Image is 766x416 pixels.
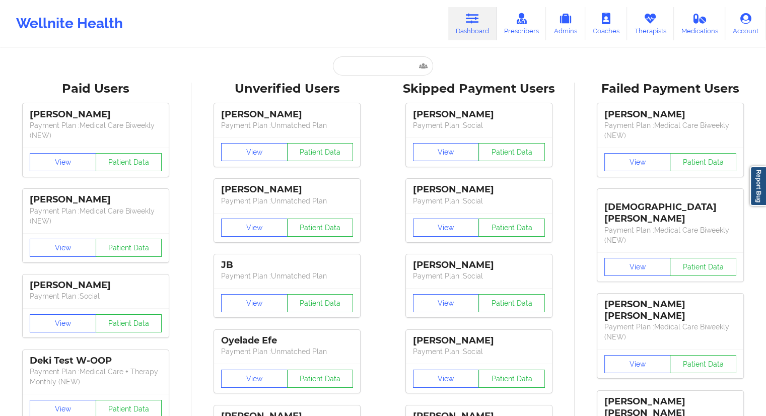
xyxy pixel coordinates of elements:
[221,184,353,195] div: [PERSON_NAME]
[221,346,353,357] p: Payment Plan : Unmatched Plan
[30,153,96,171] button: View
[497,7,546,40] a: Prescribers
[221,219,288,237] button: View
[30,120,162,141] p: Payment Plan : Medical Care Biweekly (NEW)
[627,7,674,40] a: Therapists
[674,7,726,40] a: Medications
[604,299,736,322] div: [PERSON_NAME] [PERSON_NAME]
[604,225,736,245] p: Payment Plan : Medical Care Biweekly (NEW)
[585,7,627,40] a: Coaches
[448,7,497,40] a: Dashboard
[221,370,288,388] button: View
[725,7,766,40] a: Account
[604,355,671,373] button: View
[221,196,353,206] p: Payment Plan : Unmatched Plan
[670,153,736,171] button: Patient Data
[582,81,759,97] div: Failed Payment Users
[413,143,479,161] button: View
[221,271,353,281] p: Payment Plan : Unmatched Plan
[30,355,162,367] div: Deki Test W-OOP
[478,294,545,312] button: Patient Data
[287,143,354,161] button: Patient Data
[30,367,162,387] p: Payment Plan : Medical Care + Therapy Monthly (NEW)
[221,294,288,312] button: View
[287,219,354,237] button: Patient Data
[413,346,545,357] p: Payment Plan : Social
[413,294,479,312] button: View
[546,7,585,40] a: Admins
[413,335,545,346] div: [PERSON_NAME]
[413,271,545,281] p: Payment Plan : Social
[604,322,736,342] p: Payment Plan : Medical Care Biweekly (NEW)
[413,109,545,120] div: [PERSON_NAME]
[30,109,162,120] div: [PERSON_NAME]
[96,314,162,332] button: Patient Data
[478,219,545,237] button: Patient Data
[287,294,354,312] button: Patient Data
[287,370,354,388] button: Patient Data
[221,109,353,120] div: [PERSON_NAME]
[670,258,736,276] button: Patient Data
[604,194,736,225] div: [DEMOGRAPHIC_DATA][PERSON_NAME]
[221,143,288,161] button: View
[221,120,353,130] p: Payment Plan : Unmatched Plan
[604,258,671,276] button: View
[413,219,479,237] button: View
[604,120,736,141] p: Payment Plan : Medical Care Biweekly (NEW)
[413,259,545,271] div: [PERSON_NAME]
[413,120,545,130] p: Payment Plan : Social
[413,196,545,206] p: Payment Plan : Social
[30,206,162,226] p: Payment Plan : Medical Care Biweekly (NEW)
[30,239,96,257] button: View
[670,355,736,373] button: Patient Data
[96,153,162,171] button: Patient Data
[750,166,766,206] a: Report Bug
[221,335,353,346] div: Oyelade Efe
[478,370,545,388] button: Patient Data
[221,259,353,271] div: JB
[413,370,479,388] button: View
[30,291,162,301] p: Payment Plan : Social
[30,280,162,291] div: [PERSON_NAME]
[604,109,736,120] div: [PERSON_NAME]
[604,153,671,171] button: View
[30,194,162,205] div: [PERSON_NAME]
[7,81,184,97] div: Paid Users
[198,81,376,97] div: Unverified Users
[478,143,545,161] button: Patient Data
[413,184,545,195] div: [PERSON_NAME]
[390,81,568,97] div: Skipped Payment Users
[96,239,162,257] button: Patient Data
[30,314,96,332] button: View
